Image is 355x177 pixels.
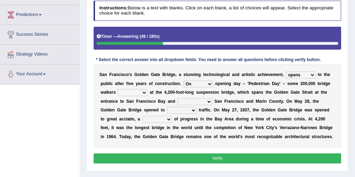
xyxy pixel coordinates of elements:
[232,72,234,77] b: a
[208,90,210,95] b: n
[101,81,103,86] b: p
[116,72,118,77] b: n
[291,90,294,95] b: G
[325,90,327,95] b: e
[107,90,110,95] b: k
[259,99,261,104] b: a
[227,99,228,104] b: r
[170,90,172,95] b: 0
[142,99,145,104] b: n
[309,81,311,86] b: 0
[163,99,166,104] b: y
[234,90,235,95] b: ,
[325,72,328,77] b: h
[253,81,256,86] b: d
[265,72,266,77] b: i
[328,81,330,86] b: e
[220,81,223,86] b: e
[180,90,182,95] b: o
[0,65,79,82] a: Your Account
[124,72,127,77] b: c
[177,81,180,86] b: n
[261,90,263,95] b: s
[277,90,280,95] b: o
[154,72,156,77] b: a
[217,72,218,77] b: l
[307,81,308,86] b: ,
[182,90,184,95] b: t
[232,90,234,95] b: e
[141,72,144,77] b: d
[105,99,107,104] b: t
[130,72,132,77] b: s
[166,90,167,95] b: ,
[118,34,139,39] b: Answering
[115,99,118,104] b: e
[185,90,186,95] b: l
[109,99,111,104] b: a
[220,72,223,77] b: g
[244,72,246,77] b: r
[136,81,138,86] b: y
[274,90,277,95] b: G
[280,90,281,95] b: l
[111,81,113,86] b: c
[265,81,267,86] b: a
[248,99,251,104] b: n
[139,99,140,104] b: r
[226,72,229,77] b: a
[261,81,262,86] b: t
[256,81,258,86] b: e
[102,72,105,77] b: a
[207,72,209,77] b: c
[155,81,157,86] b: c
[158,72,160,77] b: e
[276,72,279,77] b: e
[260,72,262,77] b: c
[168,72,171,77] b: d
[170,81,173,86] b: c
[164,90,167,95] b: 4
[131,99,134,104] b: n
[177,90,180,95] b: o
[165,72,167,77] b: r
[142,81,144,86] b: r
[140,99,143,104] b: a
[146,72,148,77] b: n
[136,99,139,104] b: F
[162,81,165,86] b: s
[253,72,256,77] b: c
[153,99,156,104] b: o
[245,72,247,77] b: t
[173,72,175,77] b: e
[300,81,303,86] b: 2
[172,81,174,86] b: t
[126,81,128,86] b: f
[0,45,79,62] a: Strategy Videos
[256,99,259,104] b: M
[272,72,276,77] b: m
[140,81,143,86] b: a
[129,81,131,86] b: v
[175,81,177,86] b: o
[261,99,263,104] b: r
[156,72,158,77] b: t
[198,90,201,95] b: u
[106,81,108,86] b: b
[272,81,275,86] b: D
[239,99,241,104] b: c
[99,72,102,77] b: S
[223,72,224,77] b: i
[246,90,249,95] b: h
[225,90,226,95] b: i
[186,90,189,95] b: o
[302,90,305,95] b: S
[138,72,140,77] b: o
[286,90,288,95] b: n
[168,90,170,95] b: 2
[275,81,277,86] b: a
[324,72,325,77] b: t
[233,99,236,104] b: c
[145,99,147,104] b: c
[94,1,341,20] h4: Below is a text with blanks. Click on each blank, a list of choices will appear. Select the appro...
